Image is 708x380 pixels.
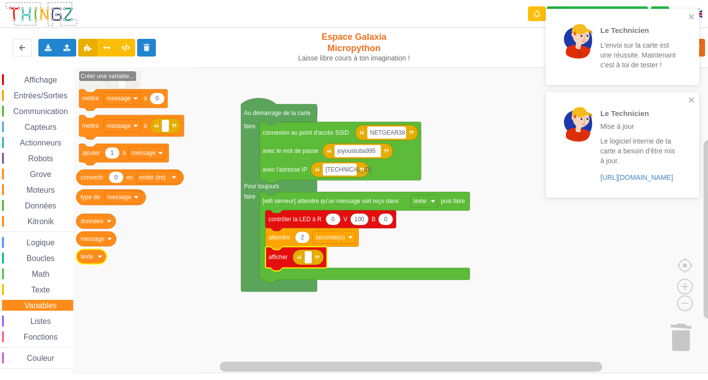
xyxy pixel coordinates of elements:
[268,216,322,223] text: contrôler la LED à R
[81,253,93,260] text: texte
[30,270,51,278] span: Math
[268,234,290,241] text: attendre
[294,31,414,62] div: Espace Galaxia Micropython
[688,96,695,105] button: close
[139,174,166,181] text: entier (int)
[107,122,131,129] text: message
[547,6,648,22] div: Ta base fonctionne bien !
[26,354,56,362] span: Couleur
[263,129,349,136] text: connexion au point d'accès SSID
[600,25,677,35] p: Le Technicien
[600,40,677,70] p: L'envoi sur la carte est une réussite. Maintenant c'est à toi de tester !
[370,129,406,136] text: NETGEAR38
[23,301,59,310] span: Variables
[688,13,695,22] button: close
[27,154,55,163] span: Robots
[126,174,133,181] text: en
[325,166,371,173] text: [TECHNICAL_ID]
[81,235,105,242] text: message
[29,317,53,325] span: Listes
[82,150,100,157] text: ajouter
[600,108,677,118] p: Le Technicien
[441,198,465,205] text: puis faire
[23,76,58,84] span: Affichage
[372,216,376,223] text: B
[263,166,307,173] text: avec l'adresse IP
[29,286,51,294] span: Texte
[244,183,279,190] text: Pour toujours
[263,147,319,154] text: avec le mot de passe
[244,123,256,130] text: faire
[111,150,114,157] text: 1
[122,150,126,157] text: à
[144,95,147,102] text: à
[25,254,56,263] span: Boucles
[25,186,57,194] span: Moteurs
[343,216,347,223] text: V
[4,1,78,27] img: thingz_logo.png
[144,122,147,129] text: à
[81,174,103,181] text: convertir
[115,174,118,181] text: 0
[600,174,673,181] a: [URL][DOMAIN_NAME]
[244,193,256,200] text: faire
[23,123,58,131] span: Capteurs
[244,110,311,117] text: Au démarrage de la carte
[12,91,69,100] span: Entrées/Sorties
[600,136,677,166] p: Le logiciel interne de ta carte a besoin d'être mis à jour.
[82,122,99,129] text: mettre
[337,147,376,154] text: joyoustuba995
[81,73,134,80] text: Créer une variable...
[600,121,677,131] p: Mise à jour
[301,234,304,241] text: 2
[22,333,59,341] span: Fonctions
[268,254,288,261] text: afficher
[155,95,159,102] text: 0
[263,198,399,205] text: [wifi serveur] attendre qu'un message soit reçu dans
[82,95,99,102] text: mettre
[29,170,53,178] span: Grove
[24,202,58,210] span: Données
[81,194,100,201] text: type de
[316,234,345,241] text: seconde(s)
[81,218,103,225] text: données
[384,216,387,223] text: 0
[294,54,414,62] div: Laisse libre cours à ton imagination !
[107,95,131,102] text: message
[354,216,364,223] text: 100
[25,238,56,247] span: Logique
[132,150,156,157] text: message
[12,107,69,116] span: Communication
[107,194,131,201] text: message
[413,198,426,205] text: texte
[18,139,63,147] span: Actionneurs
[331,216,335,223] text: 0
[26,217,55,226] span: Kitronik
